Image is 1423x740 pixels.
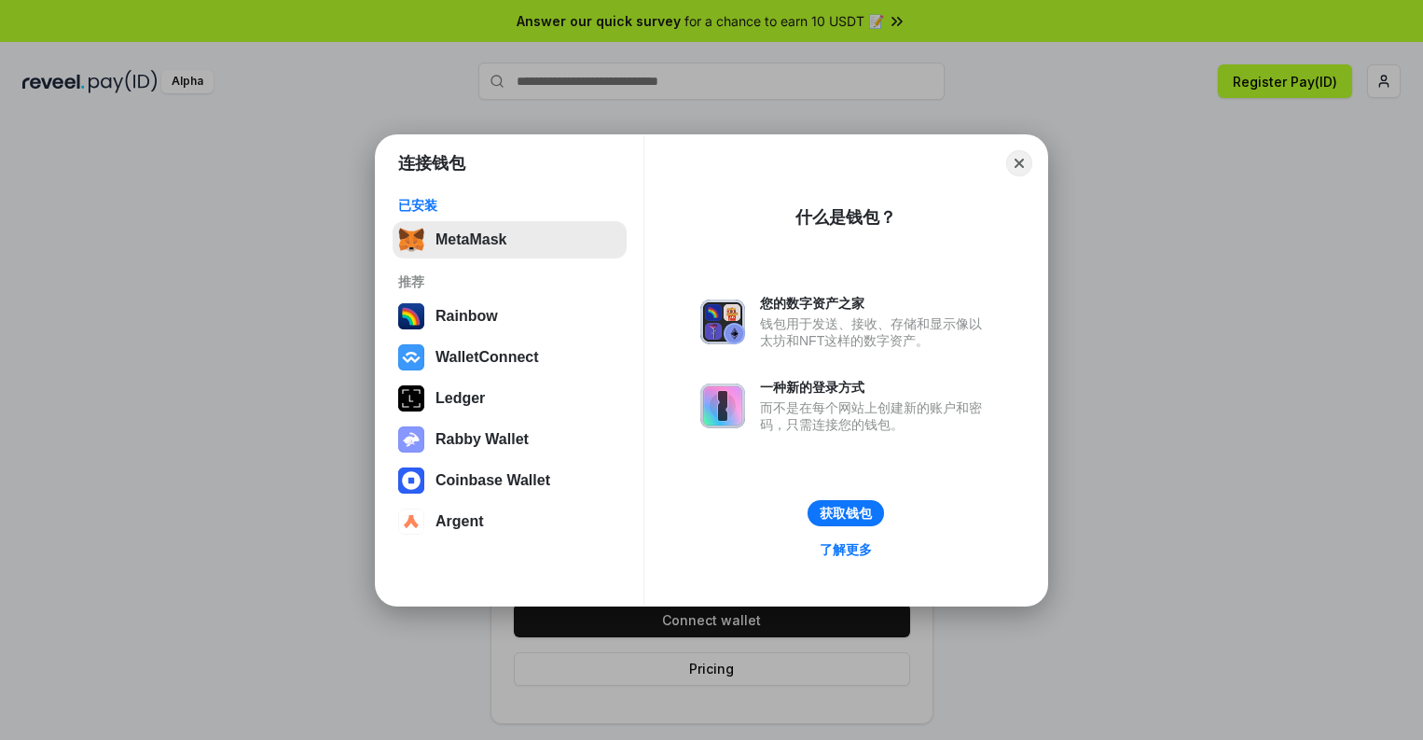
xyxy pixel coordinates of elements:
img: svg+xml,%3Csvg%20width%3D%2228%22%20height%3D%2228%22%20viewBox%3D%220%200%2028%2028%22%20fill%3D... [398,468,424,494]
div: 一种新的登录方式 [760,379,991,396]
div: Rainbow [435,308,498,325]
button: Coinbase Wallet [393,462,627,499]
button: MetaMask [393,221,627,258]
div: 了解更多 [820,541,872,558]
img: svg+xml,%3Csvg%20fill%3D%22none%22%20height%3D%2233%22%20viewBox%3D%220%200%2035%2033%22%20width%... [398,227,424,253]
button: Argent [393,503,627,540]
img: svg+xml,%3Csvg%20xmlns%3D%22http%3A%2F%2Fwww.w3.org%2F2000%2Fsvg%22%20fill%3D%22none%22%20viewBox... [700,384,745,428]
div: Ledger [435,390,485,407]
img: svg+xml,%3Csvg%20xmlns%3D%22http%3A%2F%2Fwww.w3.org%2F2000%2Fsvg%22%20fill%3D%22none%22%20viewBox... [398,426,424,453]
a: 了解更多 [808,538,883,562]
div: Argent [435,513,484,530]
div: Coinbase Wallet [435,472,550,489]
div: 钱包用于发送、接收、存储和显示像以太坊和NFT这样的数字资产。 [760,315,991,349]
button: WalletConnect [393,339,627,376]
img: svg+xml,%3Csvg%20width%3D%2228%22%20height%3D%2228%22%20viewBox%3D%220%200%2028%2028%22%20fill%3D... [398,344,424,370]
button: Rabby Wallet [393,421,627,458]
div: Rabby Wallet [435,431,529,448]
button: Ledger [393,380,627,417]
div: 推荐 [398,273,621,290]
div: 获取钱包 [820,505,872,522]
div: WalletConnect [435,349,539,366]
h1: 连接钱包 [398,152,465,175]
div: MetaMask [435,231,506,248]
img: svg+xml,%3Csvg%20width%3D%2228%22%20height%3D%2228%22%20viewBox%3D%220%200%2028%2028%22%20fill%3D... [398,509,424,535]
div: 而不是在每个网站上创建新的账户和密码，只需连接您的钱包。 [760,399,991,433]
button: Close [1006,150,1032,176]
button: 获取钱包 [808,500,884,526]
img: svg+xml,%3Csvg%20xmlns%3D%22http%3A%2F%2Fwww.w3.org%2F2000%2Fsvg%22%20fill%3D%22none%22%20viewBox... [700,300,745,344]
div: 您的数字资产之家 [760,295,991,312]
img: svg+xml,%3Csvg%20width%3D%22120%22%20height%3D%22120%22%20viewBox%3D%220%200%20120%20120%22%20fil... [398,303,424,329]
div: 什么是钱包？ [795,206,896,229]
img: svg+xml,%3Csvg%20xmlns%3D%22http%3A%2F%2Fwww.w3.org%2F2000%2Fsvg%22%20width%3D%2228%22%20height%3... [398,385,424,412]
div: 已安装 [398,197,621,214]
button: Rainbow [393,298,627,335]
